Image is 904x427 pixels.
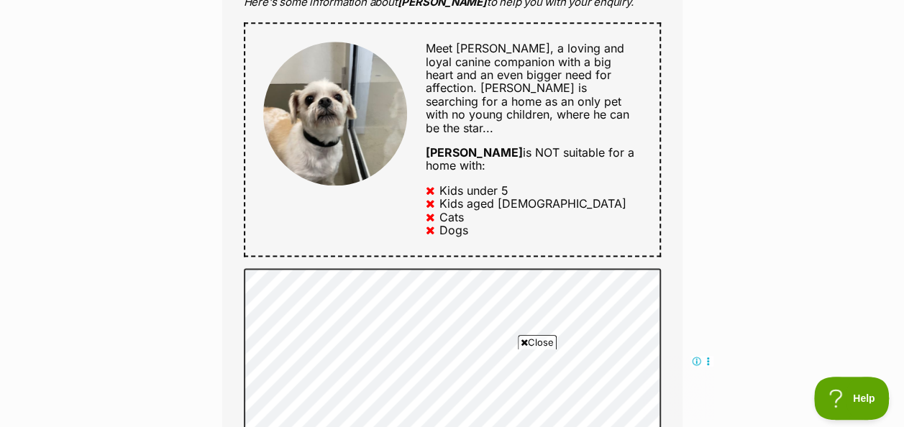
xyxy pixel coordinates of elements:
div: is NOT suitable for a home with: [426,146,641,173]
iframe: Help Scout Beacon - Open [814,377,890,420]
div: Cats [439,211,464,224]
div: Kids aged [DEMOGRAPHIC_DATA] [439,197,626,210]
img: Milo [263,42,407,185]
strong: [PERSON_NAME] [426,145,523,160]
div: Dogs [439,224,468,237]
span: Close [518,335,557,349]
span: Meet [PERSON_NAME], a loving and loyal canine companion with a big heart and an even bigger need ... [426,41,629,134]
iframe: Advertisement [191,355,714,420]
div: Kids under 5 [439,184,508,197]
